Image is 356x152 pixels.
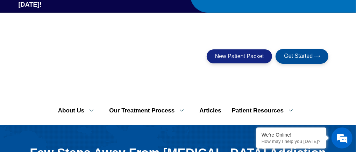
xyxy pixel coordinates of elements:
[47,37,128,46] div: Chat with us now
[262,139,321,144] p: How may I help you today?
[8,36,18,47] div: Navigation go back
[104,103,194,118] a: Our Treatment Process
[41,37,97,108] span: We're online!
[194,103,226,118] a: Articles
[262,132,321,138] div: We're Online!
[3,88,133,113] textarea: Type your message and hit 'Enter'
[53,103,104,118] a: About Us
[115,4,131,20] div: Minimize live chat window
[276,49,328,64] a: Get Started
[227,103,303,118] a: Patient Resources
[207,49,272,63] a: New Patient Packet
[215,54,264,59] span: New Patient Packet
[284,53,313,60] span: Get Started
